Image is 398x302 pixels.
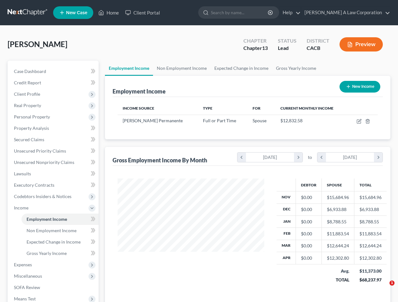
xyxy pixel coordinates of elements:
span: For [253,106,260,111]
a: Help [279,7,301,18]
th: Apr [277,252,296,264]
span: Full or Part Time [203,118,236,123]
span: 1 [389,281,395,286]
div: $0.00 [301,194,316,201]
span: Credit Report [14,80,41,85]
a: Property Analysis [9,123,99,134]
i: chevron_right [294,153,303,162]
a: Case Dashboard [9,66,99,77]
span: Income Source [123,106,154,111]
span: Secured Claims [14,137,44,142]
a: Unsecured Priority Claims [9,145,99,157]
div: $12,644.24 [327,243,349,249]
th: Spouse [322,178,354,191]
th: Debtor [296,178,322,191]
div: $0.00 [301,231,316,237]
th: Nov [277,191,296,203]
span: New Case [66,10,87,15]
div: $8,788.55 [327,219,349,225]
div: District [307,37,329,45]
span: Current Monthly Income [280,106,334,111]
a: Lawsuits [9,168,99,179]
span: Lawsuits [14,171,31,176]
div: Employment Income [113,88,166,95]
div: Status [278,37,297,45]
td: $11,883.54 [354,228,387,240]
a: Gross Yearly Income [21,248,99,259]
div: $0.00 [301,206,316,213]
th: Feb [277,228,296,240]
a: Gross Yearly Income [272,61,320,76]
i: chevron_left [317,153,326,162]
div: Chapter [243,37,268,45]
span: Means Test [14,296,36,301]
th: Mar [277,240,296,252]
a: Secured Claims [9,134,99,145]
a: Home [95,7,122,18]
span: Employment Income [27,216,67,222]
td: $12,302.80 [354,252,387,264]
a: Non Employment Income [153,61,211,76]
div: $15,684.96 [327,194,349,201]
span: SOFA Review [14,285,40,290]
div: [DATE] [326,153,374,162]
div: [DATE] [246,153,294,162]
a: Employment Income [105,61,153,76]
a: Credit Report [9,77,99,88]
div: Avg. [327,268,349,274]
div: $0.00 [301,219,316,225]
span: Miscellaneous [14,273,42,279]
div: Lead [278,45,297,52]
a: Unsecured Nonpriority Claims [9,157,99,168]
span: Personal Property [14,114,50,119]
td: $8,788.55 [354,215,387,227]
span: Expenses [14,262,32,267]
button: Preview [340,37,383,51]
span: [PERSON_NAME] Permanente [123,118,183,123]
span: Unsecured Nonpriority Claims [14,160,74,165]
th: Dec [277,203,296,215]
a: Expected Change in Income [211,61,272,76]
div: CACB [307,45,329,52]
div: $68,237.97 [359,277,382,283]
span: Executory Contracts [14,182,54,188]
th: Jan [277,215,296,227]
iframe: Intercom live chat [377,281,392,296]
span: Non Employment Income [27,228,77,233]
div: $0.00 [301,255,316,261]
span: Type [203,106,212,111]
td: $6,933.88 [354,203,387,215]
button: New Income [340,81,380,93]
div: $11,373.00 [359,268,382,274]
span: [PERSON_NAME] [8,39,67,49]
i: chevron_left [237,153,246,162]
div: Gross Employment Income By Month [113,156,207,164]
a: Expected Change in Income [21,236,99,248]
a: Client Portal [122,7,163,18]
span: Income [14,205,28,210]
span: Codebtors Insiders & Notices [14,194,71,199]
div: Chapter [243,45,268,52]
a: [PERSON_NAME] A Law Corporation [301,7,390,18]
span: Unsecured Priority Claims [14,148,66,154]
div: $6,933.88 [327,206,349,213]
span: Property Analysis [14,125,49,131]
span: 13 [262,45,268,51]
span: Spouse [253,118,266,123]
i: chevron_right [374,153,383,162]
span: Expected Change in Income [27,239,81,245]
a: SOFA Review [9,282,99,293]
span: Real Property [14,103,41,108]
input: Search by name... [211,7,269,18]
a: Non Employment Income [21,225,99,236]
a: Executory Contracts [9,179,99,191]
div: $11,883.54 [327,231,349,237]
td: $12,644.24 [354,240,387,252]
span: Client Profile [14,91,40,97]
div: $12,302.80 [327,255,349,261]
span: to [308,154,312,160]
a: Employment Income [21,214,99,225]
span: Gross Yearly Income [27,251,67,256]
span: Case Dashboard [14,69,46,74]
td: $15,684.96 [354,191,387,203]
